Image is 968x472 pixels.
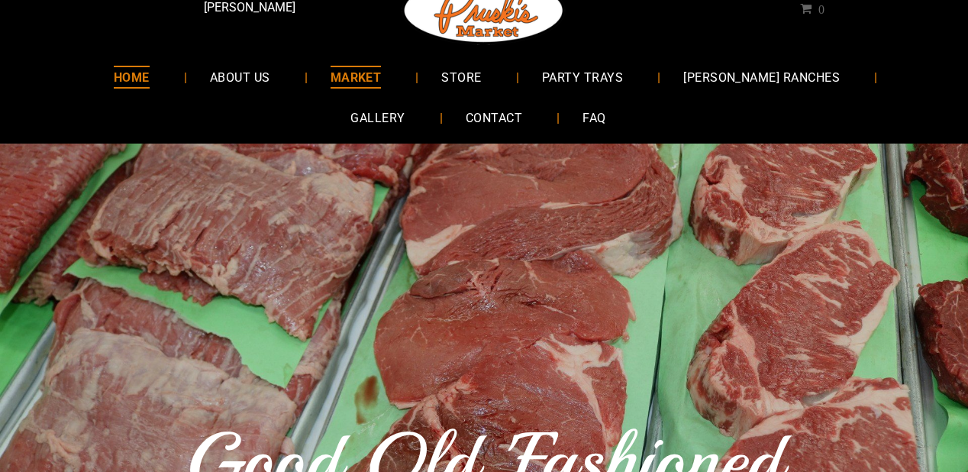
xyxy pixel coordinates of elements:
span: MARKET [331,66,382,88]
span: 0 [818,2,824,15]
a: CONTACT [443,98,545,138]
a: HOME [91,57,173,97]
a: PARTY TRAYS [519,57,646,97]
a: MARKET [308,57,405,97]
a: ABOUT US [187,57,293,97]
a: STORE [418,57,504,97]
a: GALLERY [328,98,428,138]
a: [PERSON_NAME] RANCHES [660,57,863,97]
a: FAQ [560,98,628,138]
